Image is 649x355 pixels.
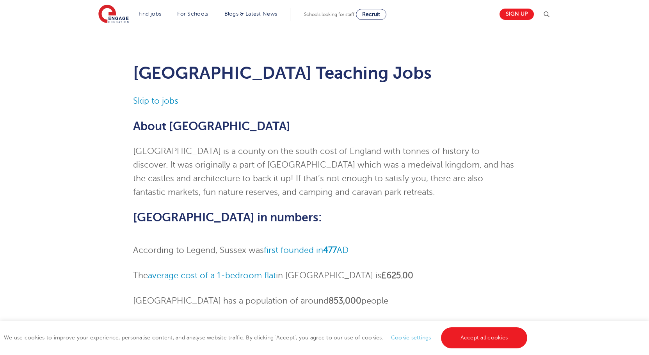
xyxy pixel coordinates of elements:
[177,11,208,17] a: For Schools
[133,145,516,199] p: [GEOGRAPHIC_DATA] is a county on the south cost of England with tonnes of history to discover. It...
[381,271,413,280] strong: £625.00
[304,12,354,17] span: Schools looking for staff
[500,9,534,20] a: Sign up
[4,335,529,341] span: We use cookies to improve your experience, personalise content, and analyse website traffic. By c...
[133,63,516,83] h1: [GEOGRAPHIC_DATA] Teaching Jobs
[391,335,431,341] a: Cookie settings
[264,245,349,255] a: first founded in477AD
[133,244,516,257] li: According to Legend, Sussex was
[133,294,516,308] li: [GEOGRAPHIC_DATA] has a population of around people
[323,245,337,255] strong: 477
[441,327,528,348] a: Accept all cookies
[356,9,386,20] a: Recruit
[98,5,129,24] img: Engage Education
[133,211,516,224] h2: [GEOGRAPHIC_DATA] in numbers:
[133,269,516,283] li: The in [GEOGRAPHIC_DATA] is
[139,11,162,17] a: Find jobs
[329,296,361,306] strong: 853,000
[148,271,276,280] a: average cost of a 1-bedroom flat
[362,11,380,17] span: Recruit
[224,11,277,17] a: Blogs & Latest News
[133,96,178,106] a: Skip to jobs
[133,120,516,133] h2: About [GEOGRAPHIC_DATA]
